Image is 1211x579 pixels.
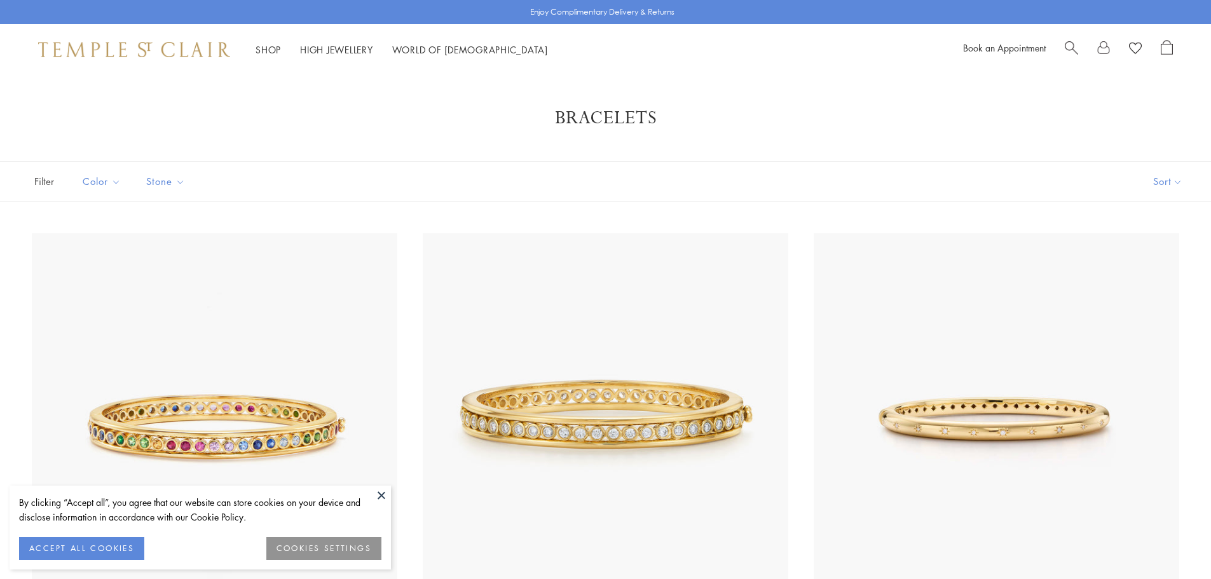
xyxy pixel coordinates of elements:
[266,537,381,560] button: COOKIES SETTINGS
[76,174,130,189] span: Color
[392,43,548,56] a: World of [DEMOGRAPHIC_DATA]World of [DEMOGRAPHIC_DATA]
[1125,162,1211,201] button: Show sort by
[137,167,195,196] button: Stone
[300,43,373,56] a: High JewelleryHigh Jewellery
[963,41,1046,54] a: Book an Appointment
[19,495,381,524] div: By clicking “Accept all”, you agree that our website can store cookies on your device and disclos...
[1161,40,1173,59] a: Open Shopping Bag
[140,174,195,189] span: Stone
[256,42,548,58] nav: Main navigation
[19,537,144,560] button: ACCEPT ALL COOKIES
[1129,40,1142,59] a: View Wishlist
[38,42,230,57] img: Temple St. Clair
[51,107,1160,130] h1: Bracelets
[1065,40,1078,59] a: Search
[73,167,130,196] button: Color
[256,43,281,56] a: ShopShop
[530,6,674,18] p: Enjoy Complimentary Delivery & Returns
